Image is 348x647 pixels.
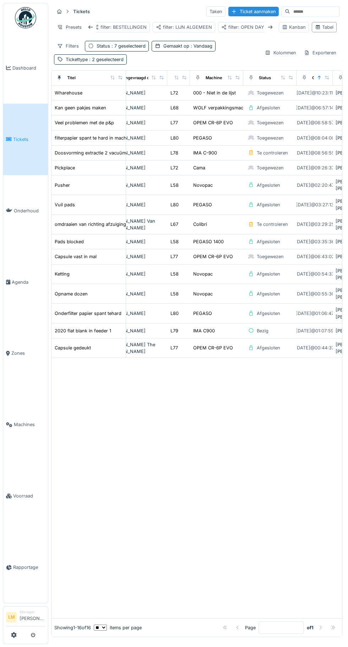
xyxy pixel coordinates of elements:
span: Rapportage [13,564,45,571]
div: 2020 flat blank in feeder 1 [55,327,111,334]
div: Kolommen [262,48,299,58]
span: Tickets [13,136,45,143]
div: PEGASO [193,135,212,141]
div: Afgesloten [257,290,280,297]
div: items per page [94,624,142,631]
div: [PERSON_NAME] [108,290,164,297]
div: OPEM CR-6P EVO [193,344,233,351]
div: [DATE] @ 03:35:36 [295,238,335,245]
div: [PERSON_NAME] [108,310,164,317]
div: Veel problemen met de p&p [55,119,114,126]
div: Te controleren [257,149,288,156]
div: [DATE] @ 08:56:55 [295,149,335,156]
a: Voorraad [3,460,48,532]
div: PEGASO [193,310,212,317]
div: L58 [170,238,179,245]
span: Voorraad [13,493,45,499]
div: L58 [170,271,179,277]
div: [PERSON_NAME] [108,149,164,156]
div: [PERSON_NAME] [108,89,164,96]
div: L67 [170,221,178,228]
div: [PERSON_NAME] [108,119,164,126]
div: PEGASO [193,201,212,208]
div: L72 [170,89,178,96]
div: PEGASO 1400 [193,238,224,245]
div: Machine [206,75,222,81]
div: [DATE] @ 09:26:37 [295,164,334,171]
div: Exporteren [301,48,339,58]
div: Doosvorming extractie 2 vacuüm [55,149,126,156]
div: [PERSON_NAME] [108,201,164,208]
span: : Vandaag [189,43,212,49]
div: Wharehouse [55,89,82,96]
div: [PERSON_NAME] [108,253,164,260]
div: Toegewezen [257,89,284,96]
div: Colibri [193,221,207,228]
a: Machines [3,389,48,461]
div: Toegewezen [257,135,284,141]
div: IMA C900 [193,327,215,334]
div: Taken [206,6,225,17]
div: Afgesloten [257,310,280,317]
a: Rapportage [3,532,48,603]
div: 000 - Niet in de lijst [193,89,236,96]
div: [PERSON_NAME] [108,271,164,277]
div: [DATE] @ 10:23:11 [297,89,333,96]
div: Afgesloten [257,182,280,189]
div: Presets [54,22,85,32]
div: [PERSON_NAME] Van [PERSON_NAME] [108,218,164,231]
span: Agenda [12,279,45,286]
div: Pickplace [55,164,75,171]
div: Gemaakt op [163,43,212,49]
div: filter: BESTELLINGEN [93,24,147,31]
div: [DATE] @ 08:04:00 [295,135,335,141]
div: [DATE] @ 03:29:25 [295,221,335,228]
div: L68 [170,104,179,111]
div: Tickettype [66,56,124,63]
div: L80 [170,135,179,141]
span: Onderhoud [14,207,45,214]
div: WOLF verpakkingsmachine [193,104,252,111]
div: Showing 1 - 16 of 16 [54,624,91,631]
div: OPEM CR-6P EVO [193,119,233,126]
div: Afgesloten [257,271,280,277]
div: [DATE] @ 00:44:37 [295,344,334,351]
div: Kanban [282,24,306,31]
div: Bezig [257,327,268,334]
div: OPEM CR-6P EVO [193,253,233,260]
div: [PERSON_NAME] [108,238,164,245]
div: [DATE] @ 06:43:02 [295,253,335,260]
div: Aangevraagd door [120,75,156,81]
a: Agenda [3,246,48,318]
a: LM Manager[PERSON_NAME] [6,609,45,626]
div: [DATE] @ 01:06:47 [296,310,334,317]
div: Pads blocked [55,238,84,245]
div: Kan geen pakjes maken [55,104,106,111]
div: Novopac [193,290,213,297]
div: [PERSON_NAME] [108,135,164,141]
div: L58 [170,290,179,297]
div: Afgesloten [257,104,280,111]
div: Te controleren [257,221,288,228]
div: Onderfilter papier spant tehard [55,310,121,317]
a: Dashboard [3,32,48,104]
div: L80 [170,201,179,208]
div: Novopac [193,182,213,189]
div: Afgesloten [257,201,280,208]
div: [PERSON_NAME] The [PERSON_NAME] [108,341,164,355]
img: Badge_color-CXgf-gQk.svg [15,7,36,28]
div: L77 [170,344,178,351]
div: Status [97,43,146,49]
a: Zones [3,318,48,389]
div: L80 [170,310,179,317]
strong: Tickets [70,8,93,15]
span: Machines [14,421,45,428]
a: Tickets [3,104,48,175]
span: : 2 geselecteerd [88,57,124,62]
div: Toegewezen [257,253,284,260]
div: L77 [170,253,178,260]
div: Capsule vast in mal [55,253,97,260]
div: [DATE] @ 01:07:59 [296,327,334,334]
div: filter: LIJN ALGEMEEN [156,24,212,31]
li: LM [6,612,17,622]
